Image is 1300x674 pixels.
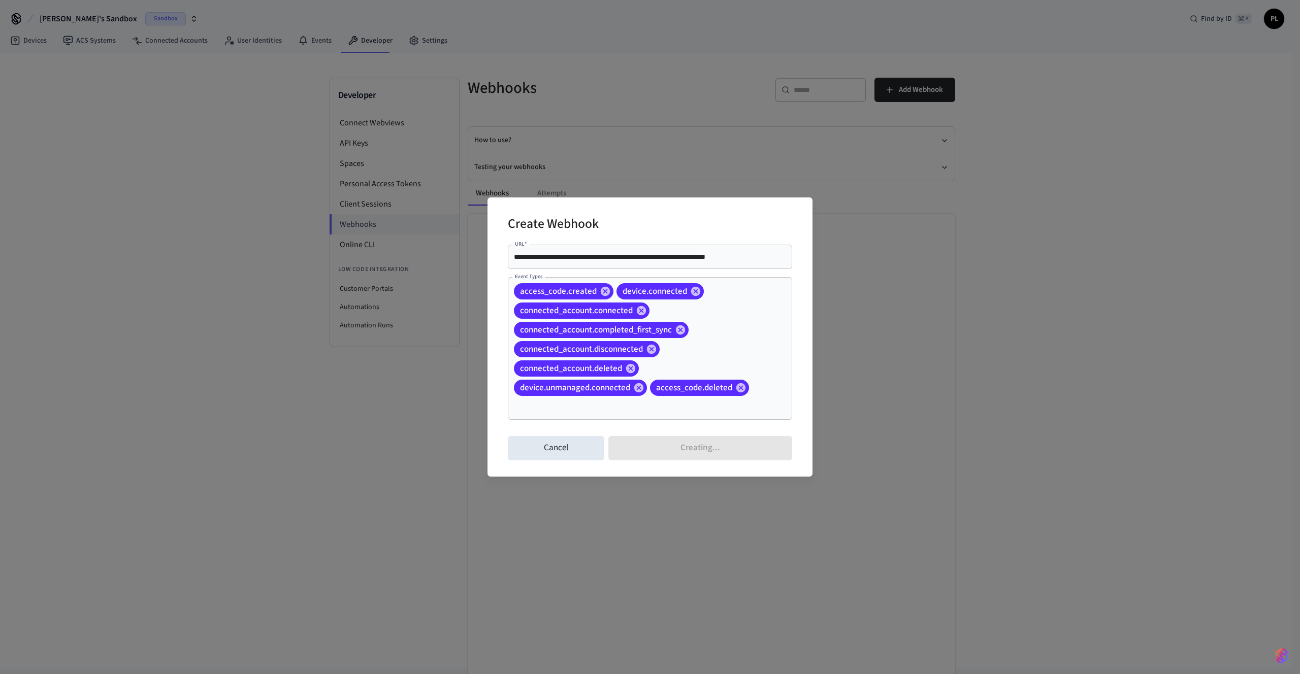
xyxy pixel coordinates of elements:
[514,286,603,296] span: access_code.created
[1276,648,1288,664] img: SeamLogoGradient.69752ec5.svg
[508,210,599,241] h2: Create Webhook
[650,383,738,393] span: access_code.deleted
[514,360,639,377] div: connected_account.deleted
[650,380,749,396] div: access_code.deleted
[514,383,636,393] span: device.unmanaged.connected
[515,273,543,280] label: Event Types
[515,240,527,248] label: URL
[508,436,604,460] button: Cancel
[514,344,649,354] span: connected_account.disconnected
[514,380,647,396] div: device.unmanaged.connected
[616,286,693,296] span: device.connected
[514,341,660,357] div: connected_account.disconnected
[514,306,639,316] span: connected_account.connected
[514,325,678,335] span: connected_account.completed_first_sync
[514,322,689,338] div: connected_account.completed_first_sync
[616,283,704,299] div: device.connected
[514,302,649,319] div: connected_account.connected
[514,363,628,374] span: connected_account.deleted
[514,283,613,299] div: access_code.created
